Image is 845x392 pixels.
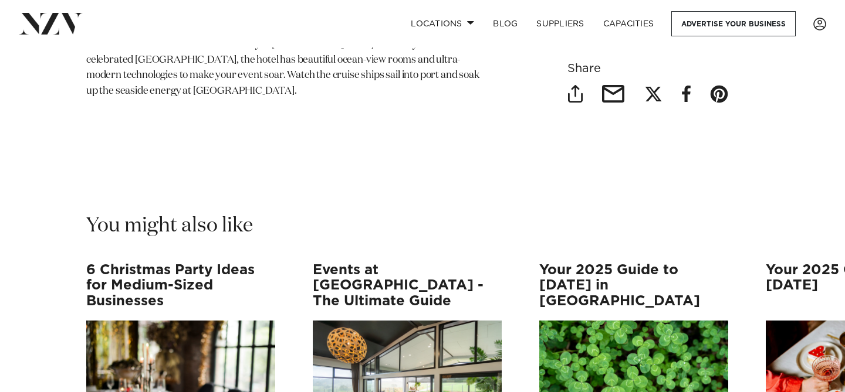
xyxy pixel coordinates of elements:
[539,263,728,309] h3: Your 2025 Guide to [DATE] in [GEOGRAPHIC_DATA]
[86,38,488,99] p: Hilton is a venue that showcases the City of [GEOGRAPHIC_DATA] at its very best. Set on the celeb...
[401,11,484,36] a: Locations
[19,13,83,34] img: nzv-logo.png
[86,213,253,239] h2: You might also like
[671,11,796,36] a: Advertise your business
[86,263,275,309] h3: 6 Christmas Party Ideas for Medium-Sized Businesses
[313,263,502,309] h3: Events at [GEOGRAPHIC_DATA] - The Ultimate Guide
[527,11,593,36] a: SUPPLIERS
[567,63,759,75] h6: Share
[484,11,527,36] a: BLOG
[594,11,664,36] a: Capacities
